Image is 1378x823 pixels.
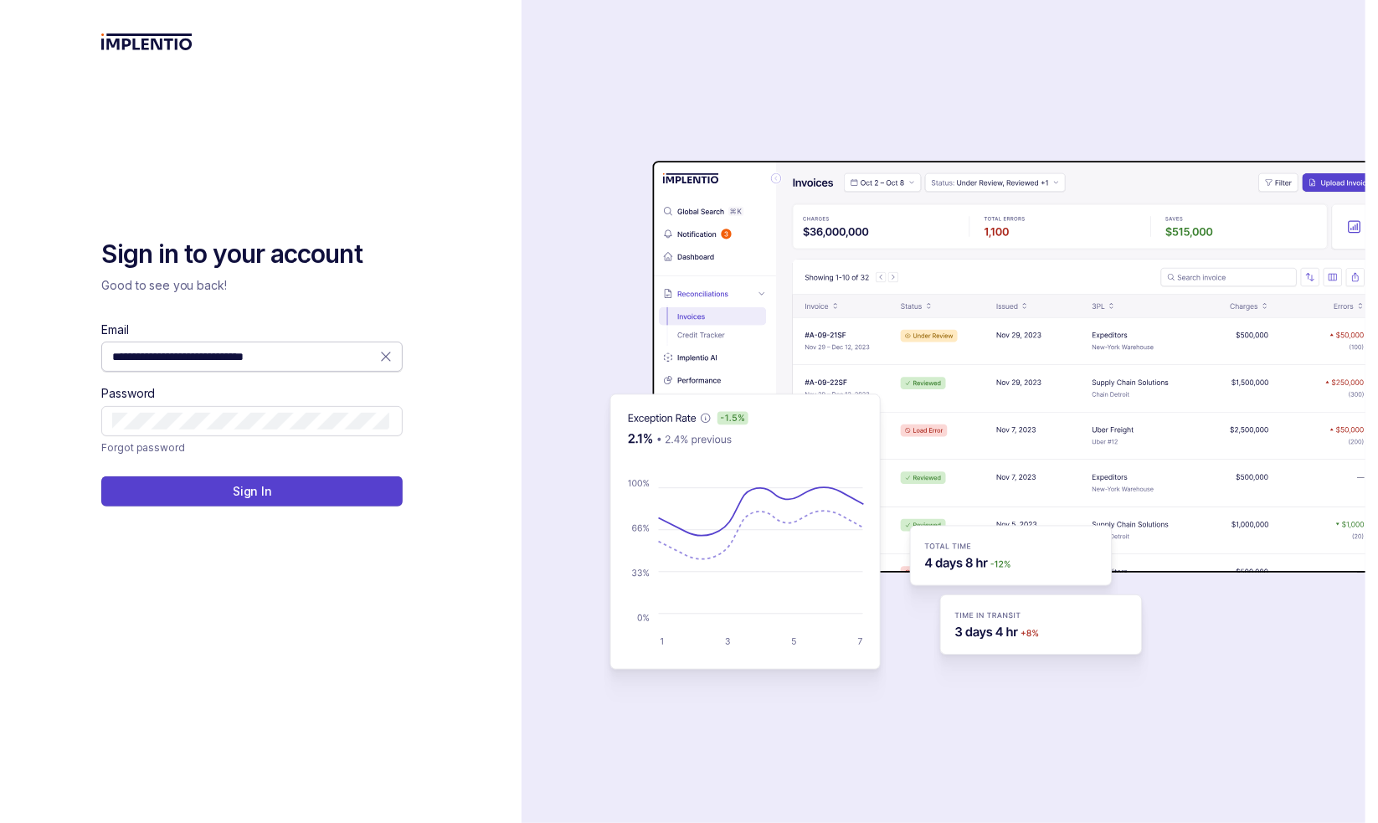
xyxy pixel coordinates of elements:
[233,483,272,500] p: Sign In
[101,385,155,402] label: Password
[101,440,184,456] p: Forgot password
[101,33,193,50] img: logo
[101,321,128,338] label: Email
[101,440,184,456] a: Link Forgot password
[101,476,403,507] button: Sign In
[101,277,403,294] p: Good to see you back!
[101,238,403,271] h2: Sign in to your account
